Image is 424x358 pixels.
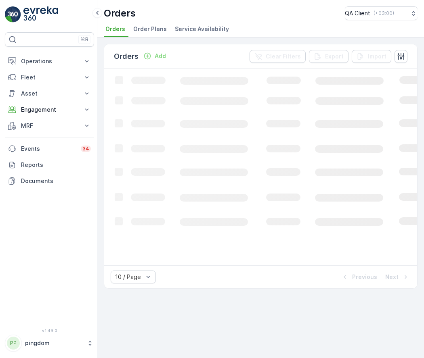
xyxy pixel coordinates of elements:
[5,157,94,173] a: Reports
[309,50,348,63] button: Export
[384,272,411,282] button: Next
[374,10,394,17] p: ( +03:00 )
[340,272,378,282] button: Previous
[250,50,306,63] button: Clear Filters
[105,25,125,33] span: Orders
[21,57,78,65] p: Operations
[5,141,94,157] a: Events34
[345,9,370,17] p: QA Client
[345,6,418,20] button: QA Client(+03:00)
[385,273,399,281] p: Next
[352,273,377,281] p: Previous
[266,52,301,60] p: Clear Filters
[21,161,91,169] p: Reports
[5,335,94,352] button: PPpingdom
[21,89,78,98] p: Asset
[82,146,89,152] p: 34
[175,25,229,33] span: Service Availability
[104,7,136,20] p: Orders
[133,25,167,33] span: Order Plans
[5,118,94,134] button: MRF
[5,69,94,85] button: Fleet
[140,51,169,61] button: Add
[7,337,20,350] div: PP
[21,145,76,153] p: Events
[25,339,83,347] p: pingdom
[5,102,94,118] button: Engagement
[21,177,91,185] p: Documents
[368,52,386,60] p: Import
[5,328,94,333] span: v 1.49.0
[5,173,94,189] a: Documents
[23,6,58,23] img: logo_light-DOdMpM7g.png
[80,36,88,43] p: ⌘B
[325,52,344,60] p: Export
[114,51,139,62] p: Orders
[155,52,166,60] p: Add
[21,122,78,130] p: MRF
[5,53,94,69] button: Operations
[5,6,21,23] img: logo
[5,85,94,102] button: Asset
[21,73,78,81] p: Fleet
[352,50,391,63] button: Import
[21,106,78,114] p: Engagement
